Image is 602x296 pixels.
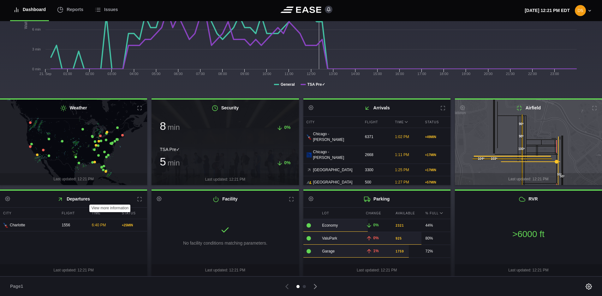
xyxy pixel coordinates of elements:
[396,249,404,254] b: 1759
[152,264,299,276] div: Last updated: 12:21 PM
[362,176,390,188] div: 500
[373,236,378,240] span: 0%
[32,47,41,51] tspan: 3 min
[455,191,602,207] h2: RVR
[59,208,87,219] div: Flight
[322,236,337,241] span: ValuPark
[362,117,390,128] div: Flight
[422,208,450,219] div: % Full
[152,191,299,207] h2: Facility
[426,248,447,254] div: 72%
[160,120,180,131] h3: 8
[396,236,402,241] b: 925
[160,156,180,167] h3: 5
[392,208,420,219] div: Available
[528,72,537,76] text: 22:00
[395,180,409,184] span: 1:27 PM
[108,72,116,76] text: 03:00
[484,72,493,76] text: 20:00
[395,135,409,139] span: 1:02 PM
[425,153,447,157] div: + 17 MIN
[10,222,25,228] span: Charlotte
[307,82,325,87] tspan: TSA Pre✓
[417,72,426,76] text: 17:00
[285,72,294,76] text: 11:00
[396,223,404,228] b: 2321
[152,72,161,76] text: 05:00
[395,153,409,157] span: 1:11 PM
[550,72,559,76] text: 23:00
[10,283,26,290] span: Page 1
[122,223,144,228] div: + 25 MIN
[313,149,357,160] span: Chicago - [PERSON_NAME]
[303,117,361,128] div: City
[313,179,353,185] span: [GEOGRAPHIC_DATA]
[218,72,227,76] text: 08:00
[362,164,390,176] div: 3300
[160,146,290,153] div: TSA Pre✓
[281,82,295,87] tspan: General
[395,72,404,76] text: 16:00
[363,208,391,219] div: Change
[395,168,409,172] span: 1:25 PM
[183,240,267,247] p: No facility conditions matching parameters.
[462,72,471,76] text: 19:00
[373,72,382,76] text: 15:00
[39,72,51,76] tspan: 21. Sep
[506,72,515,76] text: 21:00
[455,264,602,276] div: Last updated: 12:21 PM
[362,131,390,143] div: 6371
[351,72,360,76] text: 14:00
[373,249,378,253] span: 1%
[329,72,338,76] text: 13:00
[59,219,87,231] div: 1556
[362,149,390,161] div: 2668
[85,72,94,76] text: 02:00
[439,72,448,76] text: 18:00
[313,167,353,173] span: [GEOGRAPHIC_DATA]
[152,100,299,116] h2: Security
[168,159,180,167] span: min
[319,208,361,219] div: Lot
[322,249,335,253] span: Garage
[130,72,139,76] text: 04:00
[284,160,290,165] span: 0%
[63,72,72,76] text: 01:00
[152,173,299,185] div: Last updated: 12:21 PM
[313,131,357,142] span: Chicago - [PERSON_NAME]
[89,208,117,219] div: Time
[425,135,447,139] div: + 49 MIN
[422,117,450,128] div: Status
[262,72,271,76] text: 10:00
[168,123,180,131] span: min
[426,223,447,228] div: 44%
[174,72,183,76] text: 06:00
[426,235,447,241] div: 80%
[455,173,602,185] div: Last updated: 12:21 PM
[303,100,450,116] h2: Arrivals
[525,7,570,14] p: [DATE] 12:21 PM EDT
[240,72,249,76] text: 09:00
[307,72,316,76] text: 12:00
[284,125,290,130] span: 0%
[196,72,205,76] text: 07:00
[425,168,447,172] div: + 17 MIN
[24,10,28,29] tspan: Wait Times
[455,100,602,116] h2: Airfield
[373,223,378,227] span: 0%
[425,180,447,185] div: + 57 MIN
[512,228,545,241] h1: >6000 ft
[119,208,147,219] div: Status
[322,223,338,228] span: Economy
[92,223,106,227] span: 6:40 PM
[303,264,450,276] div: Last updated: 12:21 PM
[575,5,586,16] img: d4712b92c0bab11b399df5d7d66b7ff5
[303,191,450,207] h2: Parking
[32,67,41,71] tspan: 0 min
[32,27,41,31] tspan: 6 min
[392,117,420,128] div: Time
